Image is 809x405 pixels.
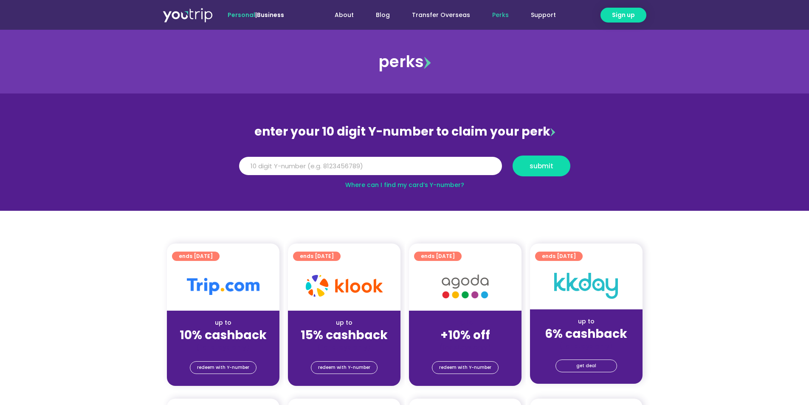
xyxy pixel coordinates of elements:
input: 10 digit Y-number (e.g. 8123456789) [239,157,502,176]
a: ends [DATE] [172,252,220,261]
div: (for stays only) [537,342,636,351]
div: (for stays only) [416,343,515,352]
span: Personal [228,11,255,19]
a: Business [257,11,284,19]
a: Where can I find my card’s Y-number? [345,181,464,189]
a: Support [520,7,567,23]
span: redeem with Y-number [318,362,370,374]
a: Blog [365,7,401,23]
span: ends [DATE] [542,252,576,261]
div: enter your 10 digit Y-number to claim your perk [235,121,575,143]
span: ends [DATE] [421,252,455,261]
span: ends [DATE] [179,252,213,261]
a: About [324,7,365,23]
a: get deal [555,360,617,372]
span: up to [457,318,473,327]
span: Sign up [612,11,635,20]
div: (for stays only) [295,343,394,352]
strong: 6% cashback [545,326,627,342]
strong: +10% off [440,327,490,343]
strong: 10% cashback [180,327,267,343]
a: ends [DATE] [535,252,583,261]
div: up to [174,318,273,327]
span: ends [DATE] [300,252,334,261]
div: up to [537,317,636,326]
a: ends [DATE] [293,252,341,261]
div: up to [295,318,394,327]
nav: Menu [307,7,567,23]
a: redeem with Y-number [190,361,257,374]
span: redeem with Y-number [197,362,249,374]
span: redeem with Y-number [439,362,491,374]
a: redeem with Y-number [432,361,499,374]
span: get deal [576,360,596,372]
span: submit [530,163,553,169]
a: Transfer Overseas [401,7,481,23]
div: (for stays only) [174,343,273,352]
a: Perks [481,7,520,23]
a: redeem with Y-number [311,361,378,374]
button: submit [513,156,570,176]
a: Sign up [600,8,646,23]
a: ends [DATE] [414,252,462,261]
span: | [228,11,284,19]
strong: 15% cashback [301,327,388,343]
form: Y Number [239,156,570,183]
